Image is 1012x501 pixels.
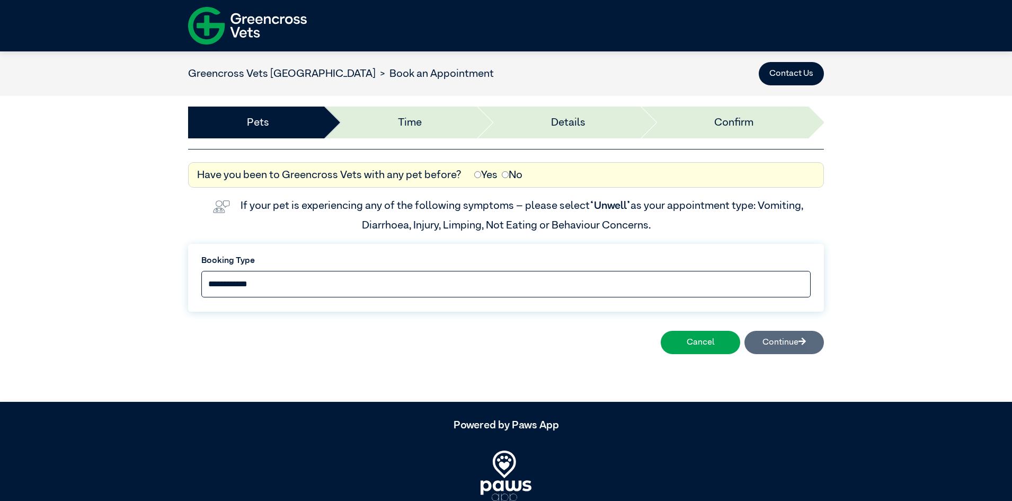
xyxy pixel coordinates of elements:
[197,167,461,183] label: Have you been to Greencross Vets with any pet before?
[502,167,522,183] label: No
[247,115,269,130] a: Pets
[759,62,824,85] button: Contact Us
[502,171,509,178] input: No
[474,171,481,178] input: Yes
[661,331,740,354] button: Cancel
[188,66,494,82] nav: breadcrumb
[209,196,234,217] img: vet
[201,254,811,267] label: Booking Type
[241,200,805,230] label: If your pet is experiencing any of the following symptoms – please select as your appointment typ...
[376,66,494,82] li: Book an Appointment
[188,3,307,49] img: f-logo
[188,419,824,432] h5: Powered by Paws App
[188,68,376,79] a: Greencross Vets [GEOGRAPHIC_DATA]
[590,200,631,211] span: “Unwell”
[474,167,498,183] label: Yes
